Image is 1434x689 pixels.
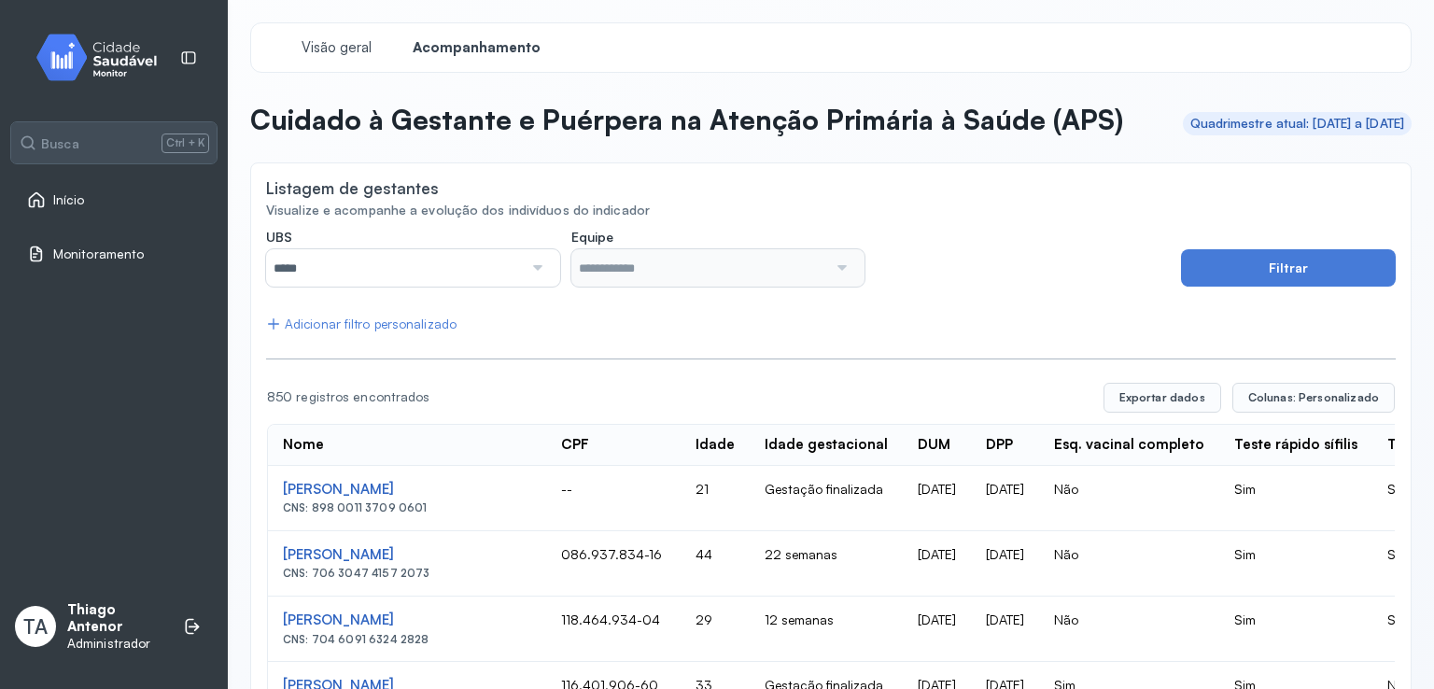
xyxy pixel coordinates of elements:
img: monitor.svg [20,30,188,85]
td: [DATE] [903,531,971,597]
div: DUM [918,436,950,454]
td: [DATE] [971,466,1039,531]
td: 44 [681,531,750,597]
div: Quadrimestre atual: [DATE] a [DATE] [1190,116,1405,132]
p: Administrador [67,636,164,652]
span: Acompanhamento [413,39,541,57]
div: CNS: 704 6091 6324 2828 [283,633,531,646]
td: 12 semanas [750,597,903,662]
div: Adicionar filtro personalizado [266,316,457,332]
td: [DATE] [903,597,971,662]
td: Sim [1219,466,1372,531]
td: 21 [681,466,750,531]
div: [PERSON_NAME] [283,612,531,629]
a: Monitoramento [27,245,201,263]
div: CNS: 898 0011 3709 0601 [283,501,531,514]
span: Colunas: Personalizado [1248,390,1379,405]
td: Não [1039,466,1219,531]
div: CPF [561,436,589,454]
span: TA [23,614,48,639]
td: Não [1039,531,1219,597]
td: 29 [681,597,750,662]
td: [DATE] [971,531,1039,597]
div: Listagem de gestantes [266,178,439,198]
a: Início [27,190,201,209]
div: Idade [696,436,735,454]
td: [DATE] [971,597,1039,662]
td: [DATE] [903,466,971,531]
button: Filtrar [1181,249,1396,287]
td: 118.464.934-04 [546,597,681,662]
p: Cuidado à Gestante e Puérpera na Atenção Primária à Saúde (APS) [250,103,1123,136]
td: Sim [1219,531,1372,597]
div: Visualize e acompanhe a evolução dos indivíduos do indicador [266,203,1396,218]
div: 850 registros encontrados [267,389,1089,405]
span: Busca [41,135,79,152]
div: DPP [986,436,1013,454]
td: Não [1039,597,1219,662]
td: 086.937.834-16 [546,531,681,597]
button: Colunas: Personalizado [1232,383,1395,413]
div: Nome [283,436,324,454]
span: Monitoramento [53,246,144,262]
span: UBS [266,229,292,246]
div: Idade gestacional [765,436,888,454]
td: Sim [1219,597,1372,662]
span: Ctrl + K [162,134,209,152]
span: Visão geral [302,39,372,57]
div: Teste rápido sífilis [1234,436,1357,454]
td: -- [546,466,681,531]
div: Esq. vacinal completo [1054,436,1204,454]
td: Gestação finalizada [750,466,903,531]
td: 22 semanas [750,531,903,597]
div: [PERSON_NAME] [283,481,531,499]
span: Início [53,192,85,208]
p: Thiago Antenor [67,601,164,637]
span: Equipe [571,229,613,246]
button: Exportar dados [1104,383,1221,413]
div: CNS: 706 3047 4157 2073 [283,567,531,580]
div: [PERSON_NAME] [283,546,531,564]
